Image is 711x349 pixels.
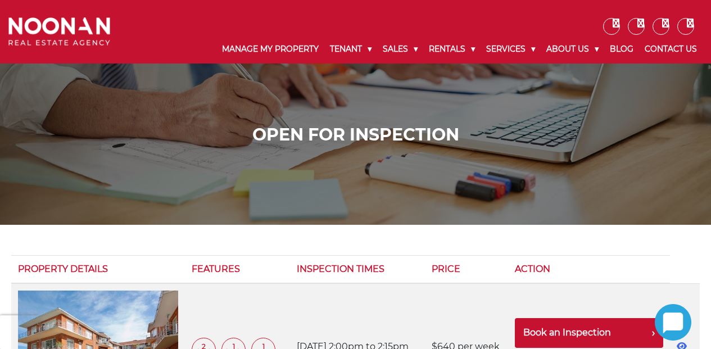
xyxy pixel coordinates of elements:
[481,35,541,64] a: Services
[604,35,639,64] a: Blog
[515,318,663,348] button: Book an Inspection
[425,256,508,284] th: Price
[508,256,670,284] th: Action
[11,256,185,284] th: Property Details
[185,256,290,284] th: Features
[290,256,425,284] th: Inspection Times
[377,35,423,64] a: Sales
[324,35,377,64] a: Tenant
[541,35,604,64] a: About Us
[8,17,110,46] img: Noonan Real Estate Agency
[639,35,703,64] a: Contact Us
[11,125,700,145] h1: Open for Inspection
[216,35,324,64] a: Manage My Property
[423,35,481,64] a: Rentals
